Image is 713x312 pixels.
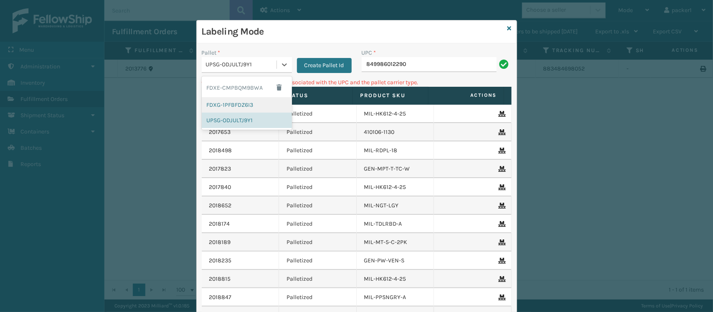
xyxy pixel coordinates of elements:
[285,92,345,99] label: Status
[357,160,434,178] td: GEN-MPT-T-TC-W
[202,78,292,97] div: FDXE-CMPBQM9BWA
[209,201,232,210] a: 2018652
[357,123,434,141] td: 410106-1130
[279,123,357,141] td: Palletized
[357,196,434,215] td: MIL-NGT-LGY
[499,129,504,135] i: Remove From Pallet
[209,146,232,155] a: 2018498
[202,113,292,128] div: UPSG-ODJULTJ9Y1
[206,60,277,69] div: UPSG-ODJULTJ9Y1
[209,238,231,247] a: 2018189
[499,203,504,209] i: Remove From Pallet
[279,105,357,123] td: Palletized
[297,58,352,73] button: Create Pallet Id
[209,165,231,173] a: 2017823
[279,160,357,178] td: Palletized
[279,233,357,252] td: Palletized
[279,215,357,233] td: Palletized
[360,92,421,99] label: Product SKU
[357,288,434,307] td: MIL-PPSNGRY-A
[499,148,504,153] i: Remove From Pallet
[357,178,434,196] td: MIL-HK612-4-25
[209,128,231,136] a: 2017653
[202,25,504,38] h3: Labeling Mode
[499,294,504,300] i: Remove From Pallet
[209,293,232,302] a: 2018847
[209,220,230,228] a: 2018174
[357,233,434,252] td: MIL-MT-5-C-2PK
[202,78,512,87] p: Can't find any fulfillment orders associated with the UPC and the pallet carrier type.
[499,111,504,117] i: Remove From Pallet
[279,178,357,196] td: Palletized
[499,258,504,264] i: Remove From Pallet
[357,215,434,233] td: MIL-TDLRBD-A
[279,252,357,270] td: Palletized
[357,270,434,288] td: MIL-HK612-4-25
[209,275,231,283] a: 2018815
[209,257,232,265] a: 2018235
[431,88,502,102] span: Actions
[357,141,434,160] td: MIL-RDPL-18
[499,221,504,227] i: Remove From Pallet
[499,276,504,282] i: Remove From Pallet
[499,166,504,172] i: Remove From Pallet
[202,97,292,113] div: FDXG-1PFBFDZ6I3
[499,239,504,245] i: Remove From Pallet
[209,183,231,191] a: 2017840
[279,141,357,160] td: Palletized
[202,48,221,57] label: Pallet
[499,184,504,190] i: Remove From Pallet
[279,196,357,215] td: Palletized
[362,48,376,57] label: UPC
[279,288,357,307] td: Palletized
[357,252,434,270] td: GEN-PW-VEN-S
[279,270,357,288] td: Palletized
[357,105,434,123] td: MIL-HK612-4-25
